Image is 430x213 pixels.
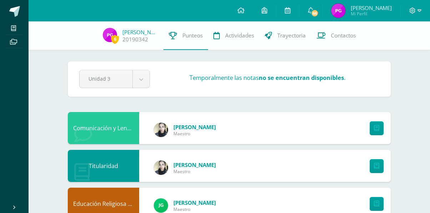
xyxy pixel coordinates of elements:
[68,112,139,144] div: Comunicación y Lenguaje, Idioma Extranjero Inglés
[225,32,254,39] span: Actividades
[311,9,319,17] span: 66
[173,161,216,168] span: [PERSON_NAME]
[154,123,168,137] img: 119c9a59dca757fc394b575038654f60.png
[88,70,123,87] span: Unidad 3
[331,32,356,39] span: Contactos
[122,29,158,36] a: [PERSON_NAME]
[173,206,216,212] span: Maestro
[173,131,216,137] span: Maestro
[80,70,150,88] a: Unidad 3
[122,36,148,43] a: 20190342
[163,21,208,50] a: Punteos
[259,21,311,50] a: Trayectoria
[103,28,117,42] img: 449fa3c28cd95f5637d4cfbcb78d3c35.png
[259,74,344,82] strong: no se encuentran disponibles
[111,35,119,44] span: 6
[351,4,392,11] span: [PERSON_NAME]
[208,21,259,50] a: Actividades
[277,32,306,39] span: Trayectoria
[173,199,216,206] span: [PERSON_NAME]
[173,123,216,131] span: [PERSON_NAME]
[351,11,392,17] span: Mi Perfil
[182,32,203,39] span: Punteos
[311,21,361,50] a: Contactos
[154,161,168,175] img: 119c9a59dca757fc394b575038654f60.png
[173,168,216,174] span: Maestro
[331,4,345,18] img: 449fa3c28cd95f5637d4cfbcb78d3c35.png
[68,150,139,182] div: Titularidad
[154,198,168,213] img: 3da61d9b1d2c0c7b8f7e89c78bbce001.png
[189,74,345,82] h3: Temporalmente las notas .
